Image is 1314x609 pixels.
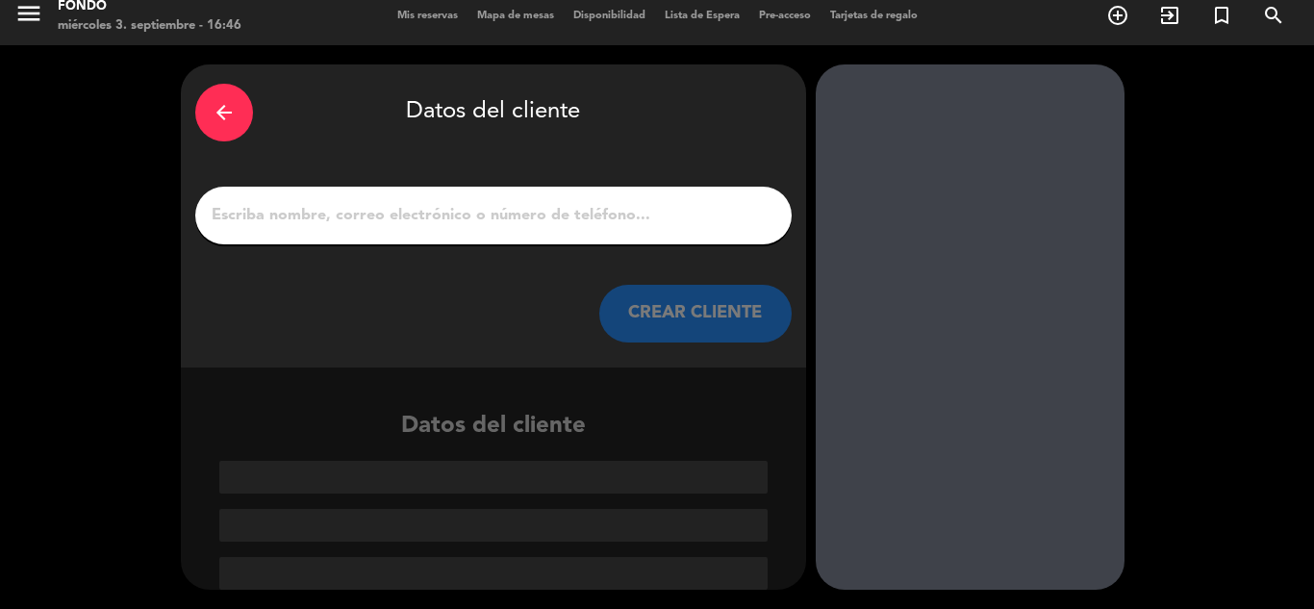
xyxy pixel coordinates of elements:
i: add_circle_outline [1106,4,1129,27]
div: Datos del cliente [195,79,792,146]
span: Mis reservas [388,11,467,21]
span: Pre-acceso [749,11,821,21]
i: exit_to_app [1158,4,1181,27]
button: CREAR CLIENTE [599,285,792,343]
input: Escriba nombre, correo electrónico o número de teléfono... [210,202,777,229]
i: arrow_back [213,101,236,124]
span: Lista de Espera [655,11,749,21]
div: Datos del cliente [181,408,806,590]
span: Disponibilidad [564,11,655,21]
i: search [1262,4,1285,27]
div: miércoles 3. septiembre - 16:46 [58,16,241,36]
span: Tarjetas de regalo [821,11,927,21]
i: turned_in_not [1210,4,1233,27]
span: Mapa de mesas [467,11,564,21]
